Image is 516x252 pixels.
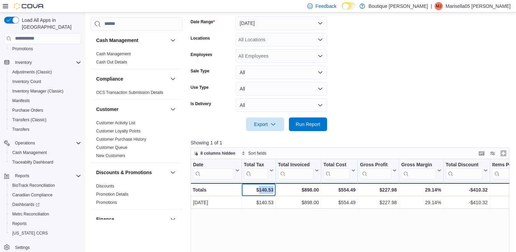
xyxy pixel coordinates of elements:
div: $898.00 [278,198,319,207]
span: Adjustments (Classic) [10,68,81,76]
a: Manifests [10,97,32,105]
a: Cash Management [96,52,131,56]
button: Operations [1,138,84,148]
div: 29.14% [401,198,441,207]
h3: Customer [96,106,118,113]
a: Metrc Reconciliation [10,210,52,218]
button: Finance [96,216,167,223]
span: Inventory Manager (Classic) [12,88,63,94]
span: Run Report [296,121,320,128]
div: Total Discount [445,162,482,168]
label: Use Type [191,85,208,90]
label: Employees [191,52,212,57]
button: Canadian Compliance [7,190,84,200]
div: -$410.32 [445,198,487,207]
span: Transfers [10,125,81,134]
span: Canadian Compliance [10,191,81,199]
div: Total Cost [323,162,350,168]
span: Sort fields [248,151,266,156]
span: Transfers (Classic) [12,117,46,123]
button: Reports [1,171,84,181]
span: Customer Queue [96,145,127,150]
button: Discounts & Promotions [96,169,167,176]
div: $140.53 [244,198,274,207]
button: Export [246,117,284,131]
span: Metrc Reconciliation [10,210,81,218]
div: Customer [91,119,182,163]
a: Promotions [10,45,36,53]
span: Cash Management [12,150,47,155]
div: Total Cost [323,162,350,179]
a: Customer Purchase History [96,137,146,142]
h3: Finance [96,216,114,223]
span: MJ [436,2,441,10]
button: Cash Management [169,36,177,44]
div: Cash Management [91,50,182,69]
div: Gross Margin [401,162,436,168]
span: Inventory [15,60,32,65]
span: Customer Purchase History [96,137,146,142]
span: Customer Activity List [96,120,135,126]
button: Customer [169,105,177,113]
button: Transfers [7,125,84,134]
button: Reports [12,172,32,180]
button: Discounts & Promotions [169,168,177,177]
div: Discounts & Promotions [91,182,182,209]
label: Sale Type [191,68,209,74]
span: Promotions [96,200,117,205]
button: Compliance [96,75,167,82]
button: Date [193,162,239,179]
button: Run Report [289,117,327,131]
div: Date [193,162,234,179]
button: Settings [1,242,84,252]
div: $227.98 [360,198,397,207]
p: Showing 1 of 1 [191,139,513,146]
button: BioTrack Reconciliation [7,181,84,190]
a: Purchase Orders [10,106,46,114]
a: Cash Management [10,149,49,157]
span: Discounts [96,183,114,189]
button: Traceabilty Dashboard [7,157,84,167]
span: 8 columns hidden [201,151,235,156]
div: Gross Profit [360,162,391,179]
button: All [236,82,327,96]
span: Reports [12,172,81,180]
button: All [236,98,327,112]
button: Metrc Reconciliation [7,209,84,219]
div: Date [193,162,234,168]
label: Is Delivery [191,101,211,107]
p: Boutique [PERSON_NAME] [368,2,428,10]
a: Traceabilty Dashboard [10,158,56,166]
a: Adjustments (Classic) [10,68,55,76]
a: Promotion Details [96,192,129,197]
button: Sort fields [239,149,269,157]
button: Promotions [7,44,84,54]
span: Reports [10,220,81,228]
a: Customer Activity List [96,121,135,125]
span: Cash Management [10,149,81,157]
button: Keyboard shortcuts [477,149,486,157]
button: Customer [96,106,167,113]
button: Gross Profit [360,162,397,179]
h3: Discounts & Promotions [96,169,152,176]
span: [US_STATE] CCRS [12,230,48,236]
label: Locations [191,36,210,41]
button: Manifests [7,96,84,106]
span: Metrc Reconciliation [12,211,49,217]
p: Marisella05 [PERSON_NAME] [445,2,511,10]
div: Total Invoiced [278,162,313,179]
button: Cash Management [96,37,167,44]
span: Purchase Orders [12,108,43,113]
button: Operations [12,139,38,147]
h3: Compliance [96,75,123,82]
span: Reports [15,173,29,179]
span: Feedback [315,3,336,10]
div: Totals [193,186,239,194]
a: OCS Transaction Submission Details [96,90,163,95]
a: Inventory Manager (Classic) [10,87,66,95]
div: $554.49 [323,186,355,194]
span: Cash Out Details [96,59,127,65]
span: Dashboards [10,200,81,209]
span: Operations [12,139,81,147]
